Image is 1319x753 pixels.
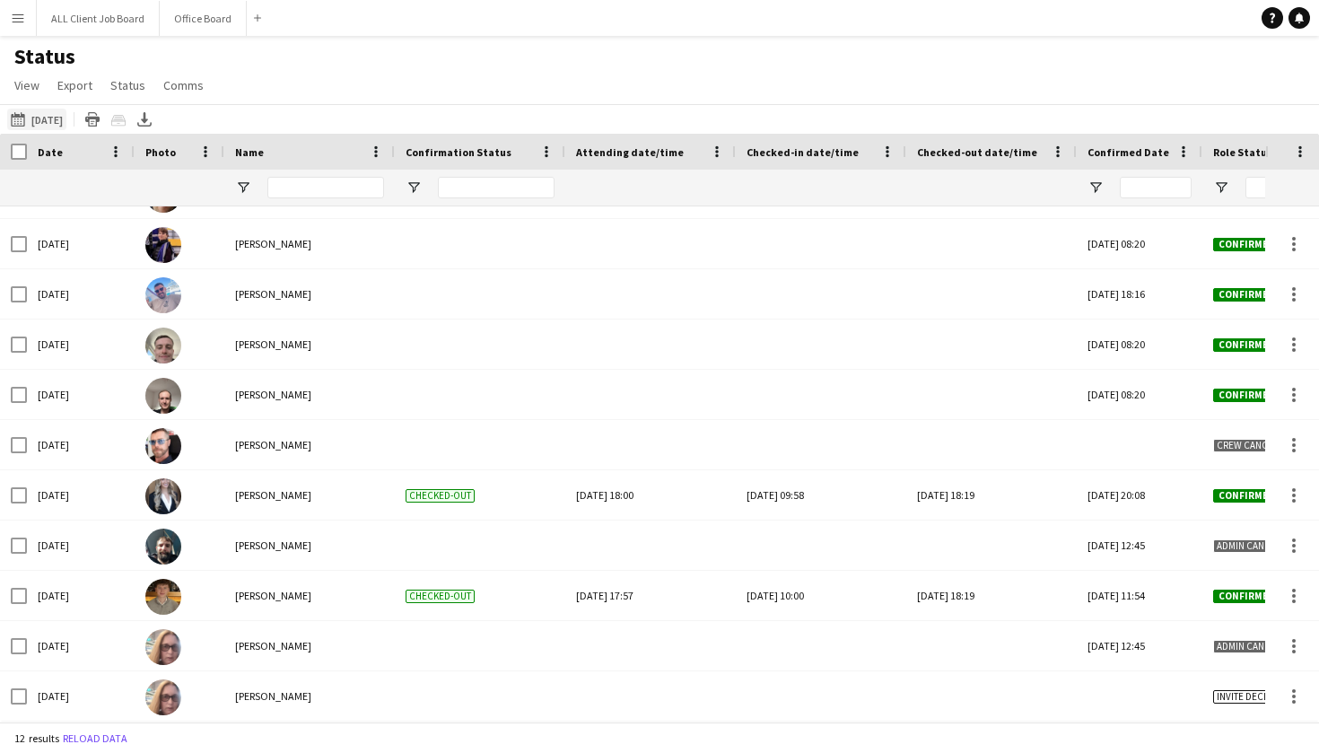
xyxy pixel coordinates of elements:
[1213,288,1280,302] span: Confirmed
[110,77,145,93] span: Status
[235,589,311,602] span: [PERSON_NAME]
[235,538,311,552] span: [PERSON_NAME]
[1213,145,1272,159] span: Role Status
[235,179,251,196] button: Open Filter Menu
[235,337,311,351] span: [PERSON_NAME]
[1213,640,1300,653] span: Admin cancelled
[145,145,176,159] span: Photo
[917,571,1066,620] div: [DATE] 18:19
[1213,389,1280,402] span: Confirmed
[576,145,684,159] span: Attending date/time
[1077,470,1202,520] div: [DATE] 20:08
[27,370,135,419] div: [DATE]
[235,689,311,703] span: [PERSON_NAME]
[1077,320,1202,369] div: [DATE] 08:20
[917,470,1066,520] div: [DATE] 18:19
[59,729,131,749] button: Reload data
[145,629,181,665] img: Joanne Doyle
[235,388,311,401] span: [PERSON_NAME]
[27,320,135,369] div: [DATE]
[1088,145,1169,159] span: Confirmed Date
[103,74,153,97] a: Status
[145,579,181,615] img: Eric O
[1077,521,1202,570] div: [DATE] 12:45
[145,378,181,414] img: Aaron James
[145,428,181,464] img: Chris Hickie
[267,177,384,198] input: Name Filter Input
[57,77,92,93] span: Export
[145,277,181,313] img: Ashley Roberts
[576,470,725,520] div: [DATE] 18:00
[747,145,859,159] span: Checked-in date/time
[145,227,181,263] img: Desiree Ramsey
[7,109,66,130] button: [DATE]
[1213,338,1280,352] span: Confirmed
[235,237,311,250] span: [PERSON_NAME]
[1213,539,1300,553] span: Admin cancelled
[235,145,264,159] span: Name
[1077,219,1202,268] div: [DATE] 08:20
[235,287,311,301] span: [PERSON_NAME]
[1213,439,1297,452] span: Crew cancelled
[27,571,135,620] div: [DATE]
[235,639,311,652] span: [PERSON_NAME]
[145,679,181,715] img: Joanne Doyle
[1077,370,1202,419] div: [DATE] 08:20
[235,438,311,451] span: [PERSON_NAME]
[145,328,181,363] img: Ciaran Carey
[1213,238,1280,251] span: Confirmed
[82,109,103,130] app-action-btn: Print
[406,489,475,503] span: Checked-out
[145,478,181,514] img: Heather Lynn
[1088,179,1104,196] button: Open Filter Menu
[27,621,135,670] div: [DATE]
[14,77,39,93] span: View
[438,177,555,198] input: Confirmation Status Filter Input
[27,420,135,469] div: [DATE]
[27,219,135,268] div: [DATE]
[1213,179,1229,196] button: Open Filter Menu
[1245,177,1317,198] input: Role Status Filter Input
[27,269,135,319] div: [DATE]
[1077,621,1202,670] div: [DATE] 12:45
[747,470,895,520] div: [DATE] 09:58
[406,145,511,159] span: Confirmation Status
[576,571,725,620] div: [DATE] 17:57
[1120,177,1192,198] input: Confirmed Date Filter Input
[38,145,63,159] span: Date
[160,1,247,36] button: Office Board
[7,74,47,97] a: View
[163,77,204,93] span: Comms
[406,179,422,196] button: Open Filter Menu
[1077,571,1202,620] div: [DATE] 11:54
[27,671,135,721] div: [DATE]
[1077,269,1202,319] div: [DATE] 18:16
[747,571,895,620] div: [DATE] 10:00
[145,529,181,565] img: Kris Byrne
[917,145,1037,159] span: Checked-out date/time
[156,74,211,97] a: Comms
[50,74,100,97] a: Export
[37,1,160,36] button: ALL Client Job Board
[1213,489,1280,503] span: Confirmed
[406,590,475,603] span: Checked-out
[235,488,311,502] span: [PERSON_NAME]
[27,470,135,520] div: [DATE]
[134,109,155,130] app-action-btn: Export XLSX
[1213,590,1280,603] span: Confirmed
[27,521,135,570] div: [DATE]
